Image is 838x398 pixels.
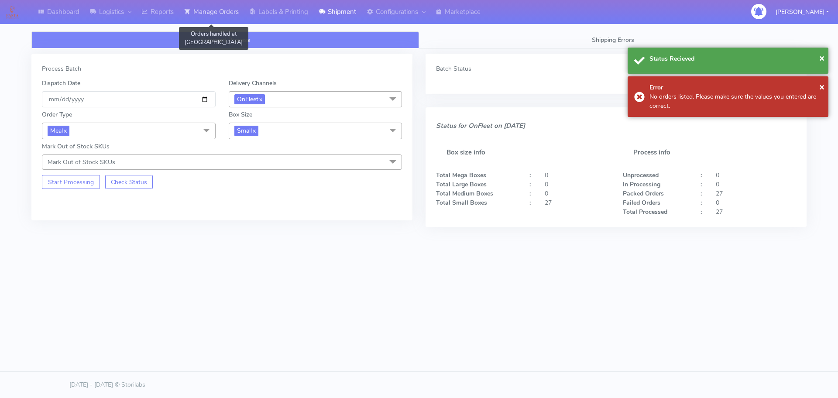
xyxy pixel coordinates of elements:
span: × [819,81,824,93]
label: Mark Out of Stock SKUs [42,142,110,151]
strong: : [701,171,702,179]
button: Start Processing [42,175,100,189]
strong: Failed Orders [623,199,660,207]
strong: Unprocessed [623,171,659,179]
strong: : [701,180,702,189]
div: 0 [538,180,616,189]
span: Shipment Process [200,36,250,44]
strong: : [701,208,702,216]
h5: Box size info [436,138,610,167]
strong: Total Mega Boxes [436,171,486,179]
button: Close [819,80,824,93]
a: x [252,126,256,135]
i: Status for OnFleet on [DATE] [436,121,525,130]
button: [PERSON_NAME] [769,3,835,21]
strong: : [701,199,702,207]
h5: Process info [623,138,797,167]
strong: Total Large Boxes [436,180,487,189]
div: Status Recieved [649,54,822,63]
strong: : [529,199,531,207]
strong: : [529,171,531,179]
div: 0 [709,180,803,189]
label: Order Type [42,110,72,119]
div: 27 [538,198,616,207]
strong: : [529,180,531,189]
label: Dispatch Date [42,79,80,88]
div: Batch Status [436,64,796,73]
a: x [258,94,262,103]
div: Process Batch [42,64,402,73]
div: 0 [709,198,803,207]
span: Meal [48,126,69,136]
span: OnFleet [234,94,265,104]
button: Check Status [105,175,153,189]
strong: Total Small Boxes [436,199,487,207]
strong: Packed Orders [623,189,664,198]
span: × [819,52,824,64]
label: Delivery Channels [229,79,277,88]
strong: : [701,189,702,198]
strong: Total Medium Boxes [436,189,493,198]
span: Shipping Errors [592,36,634,44]
strong: Total Processed [623,208,667,216]
div: 0 [538,171,616,180]
strong: : [529,189,531,198]
label: Box Size [229,110,252,119]
strong: In Processing [623,180,660,189]
a: x [63,126,67,135]
span: Mark Out of Stock SKUs [48,158,115,166]
div: 27 [709,189,803,198]
span: Small [234,126,258,136]
div: Error [649,83,822,92]
div: No orders listed. Please make sure the values you entered are correct. [649,92,822,110]
div: 27 [709,207,803,216]
ul: Tabs [31,31,807,48]
div: 0 [538,189,616,198]
div: 0 [709,171,803,180]
button: Close [819,51,824,65]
